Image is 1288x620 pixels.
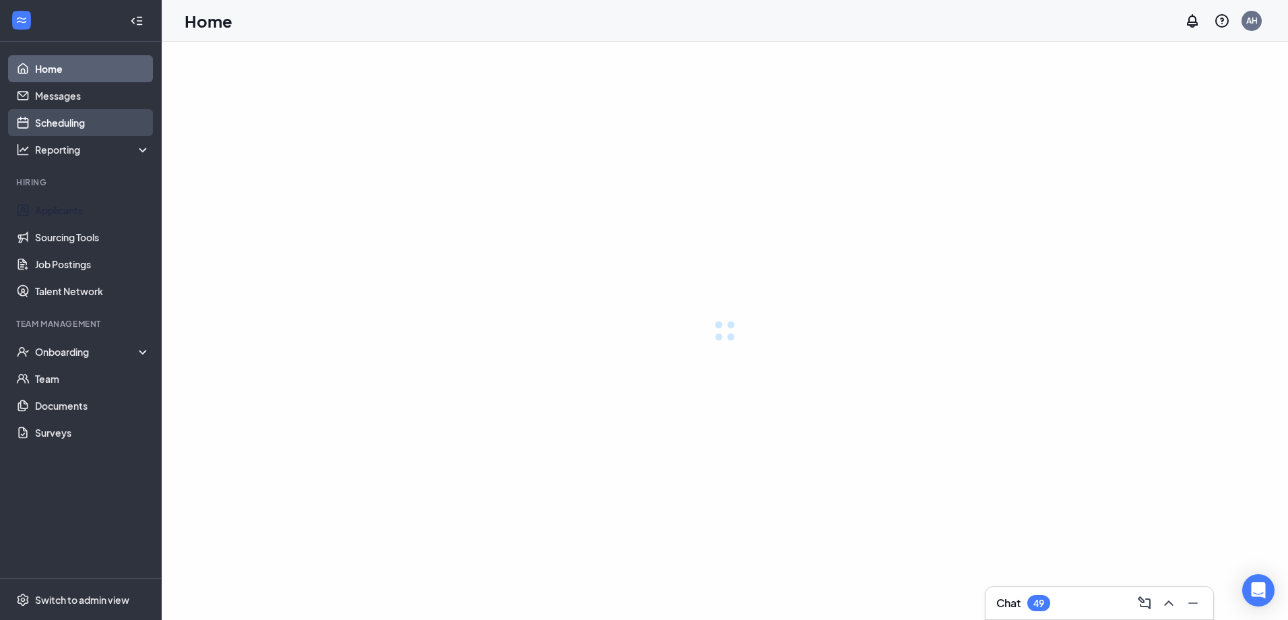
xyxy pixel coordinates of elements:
[35,251,150,278] a: Job Postings
[1246,15,1258,26] div: AH
[35,593,129,607] div: Switch to admin view
[1136,595,1153,611] svg: ComposeMessage
[35,345,151,359] div: Onboarding
[1132,592,1154,614] button: ComposeMessage
[16,345,30,359] svg: UserCheck
[185,9,232,32] h1: Home
[35,392,150,419] a: Documents
[35,197,150,224] a: Applicants
[35,55,150,82] a: Home
[15,13,28,27] svg: WorkstreamLogo
[35,278,150,305] a: Talent Network
[1161,595,1177,611] svg: ChevronUp
[35,143,151,156] div: Reporting
[35,82,150,109] a: Messages
[1181,592,1202,614] button: Minimize
[35,365,150,392] a: Team
[16,143,30,156] svg: Analysis
[1214,13,1230,29] svg: QuestionInfo
[1033,598,1044,609] div: 49
[35,419,150,446] a: Surveys
[1184,13,1200,29] svg: Notifications
[1242,574,1275,607] div: Open Intercom Messenger
[35,109,150,136] a: Scheduling
[16,593,30,607] svg: Settings
[130,14,143,28] svg: Collapse
[35,224,150,251] a: Sourcing Tools
[996,596,1021,611] h3: Chat
[1157,592,1178,614] button: ChevronUp
[16,318,148,330] div: Team Management
[1185,595,1201,611] svg: Minimize
[16,177,148,188] div: Hiring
